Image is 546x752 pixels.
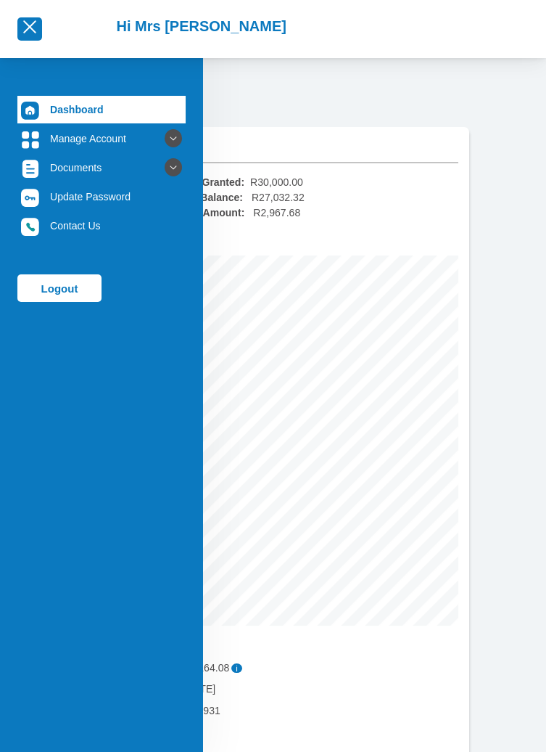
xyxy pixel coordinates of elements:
span: R30,000.00 [250,175,303,190]
h2: Overview [88,127,458,156]
a: Manage Account [17,125,186,152]
a: Update Password [17,183,186,211]
a: Dashboard [17,96,186,123]
a: Logout [17,274,102,302]
a: Contact Us [17,212,186,240]
div: [DATE] [78,682,469,697]
h2: Hi Mrs [PERSON_NAME] [116,17,286,35]
a: Documents [17,154,186,181]
span: R27,032.32 [252,190,305,205]
div: R2,164.08 [88,661,458,676]
span: i [231,663,242,673]
span: R2,967.68 [253,205,300,221]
